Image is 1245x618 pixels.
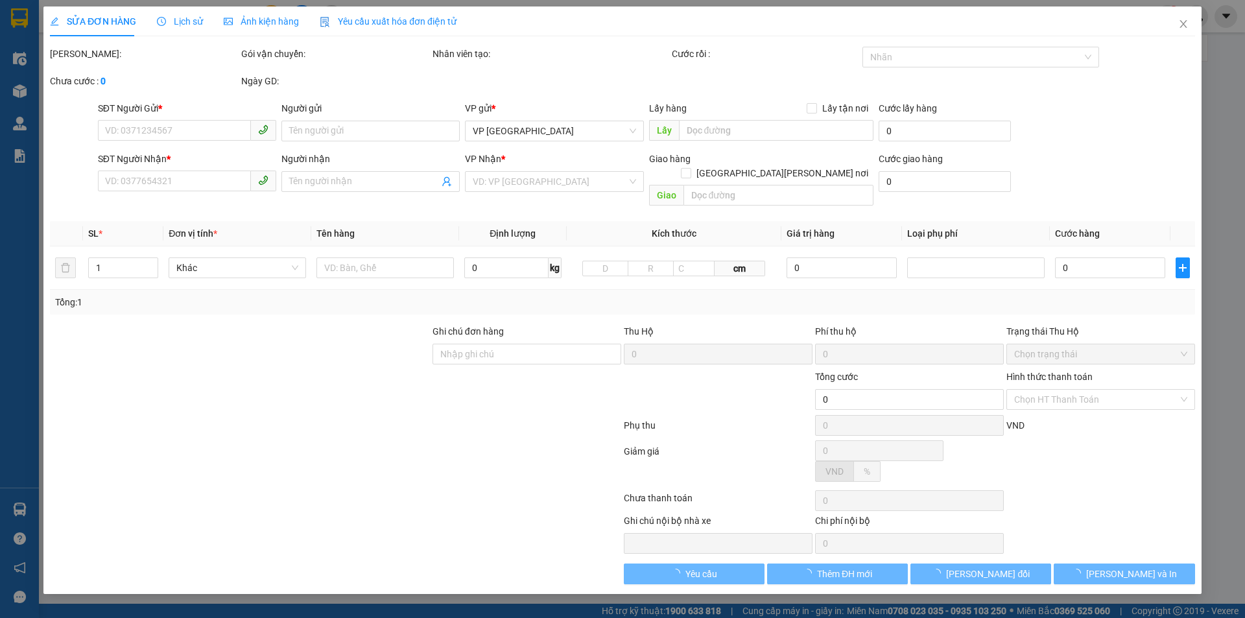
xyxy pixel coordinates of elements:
[1006,324,1195,339] div: Trạng thái Thu Hộ
[1177,263,1189,273] span: plus
[649,154,691,164] span: Giao hàng
[628,261,674,276] input: R
[910,564,1051,584] button: [PERSON_NAME] đổi
[932,569,947,578] span: loading
[1006,372,1093,382] label: Hình thức thanh toán
[685,567,717,581] span: Yêu cầu
[879,121,1011,141] input: Cước lấy hàng
[947,567,1030,581] span: [PERSON_NAME] đổi
[825,466,844,477] span: VND
[316,257,454,278] input: VD: Bàn, Ghế
[1014,344,1187,364] span: Chọn trạng thái
[490,228,536,239] span: Định lượng
[433,344,621,364] input: Ghi chú đơn hàng
[1072,569,1086,578] span: loading
[157,16,203,27] span: Lịch sử
[673,261,715,276] input: C
[177,258,299,278] span: Khác
[1178,19,1189,29] span: close
[442,176,453,187] span: user-add
[679,120,873,141] input: Dọc đường
[817,101,873,115] span: Lấy tận nơi
[316,228,355,239] span: Tên hàng
[624,326,654,337] span: Thu Hộ
[320,17,330,27] img: icon
[224,17,233,26] span: picture
[50,47,239,61] div: [PERSON_NAME]:
[473,121,636,141] span: VP PHÚ SƠN
[1176,257,1190,278] button: plus
[1055,228,1100,239] span: Cước hàng
[1165,6,1202,43] button: Close
[98,101,276,115] div: SĐT Người Gửi
[817,567,872,581] span: Thêm ĐH mới
[622,418,814,441] div: Phụ thu
[50,16,136,27] span: SỬA ĐƠN HÀNG
[169,228,218,239] span: Đơn vị tính
[101,76,106,86] b: 0
[50,17,59,26] span: edit
[433,326,504,337] label: Ghi chú đơn hàng
[815,514,1004,533] div: Chi phí nội bộ
[466,154,502,164] span: VP Nhận
[241,74,430,88] div: Ngày GD:
[50,74,239,88] div: Chưa cước :
[803,569,817,578] span: loading
[815,372,858,382] span: Tổng cước
[879,154,943,164] label: Cước giao hàng
[649,185,683,206] span: Giao
[787,228,835,239] span: Giá trị hàng
[652,228,696,239] span: Kích thước
[55,295,480,309] div: Tổng: 1
[433,47,669,61] div: Nhân viên tạo:
[624,514,812,533] div: Ghi chú nội bộ nhà xe
[683,185,873,206] input: Dọc đường
[281,101,460,115] div: Người gửi
[879,171,1011,192] input: Cước giao hàng
[624,564,765,584] button: Yêu cầu
[649,103,687,113] span: Lấy hàng
[715,261,765,276] span: cm
[622,491,814,514] div: Chưa thanh toán
[622,444,814,488] div: Giảm giá
[157,17,166,26] span: clock-circle
[549,257,562,278] span: kg
[466,101,644,115] div: VP gửi
[241,47,430,61] div: Gói vận chuyển:
[258,125,268,135] span: phone
[98,152,276,166] div: SĐT Người Nhận
[88,228,99,239] span: SL
[55,257,76,278] button: delete
[864,466,870,477] span: %
[903,221,1050,246] th: Loại phụ phí
[649,120,679,141] span: Lấy
[691,166,873,180] span: [GEOGRAPHIC_DATA][PERSON_NAME] nơi
[815,324,1004,344] div: Phí thu hộ
[1006,420,1025,431] span: VND
[1054,564,1195,584] button: [PERSON_NAME] và In
[1086,567,1177,581] span: [PERSON_NAME] và In
[879,103,937,113] label: Cước lấy hàng
[672,47,860,61] div: Cước rồi :
[258,175,268,185] span: phone
[281,152,460,166] div: Người nhận
[767,564,908,584] button: Thêm ĐH mới
[671,569,685,578] span: loading
[224,16,299,27] span: Ảnh kiện hàng
[583,261,629,276] input: D
[320,16,456,27] span: Yêu cầu xuất hóa đơn điện tử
